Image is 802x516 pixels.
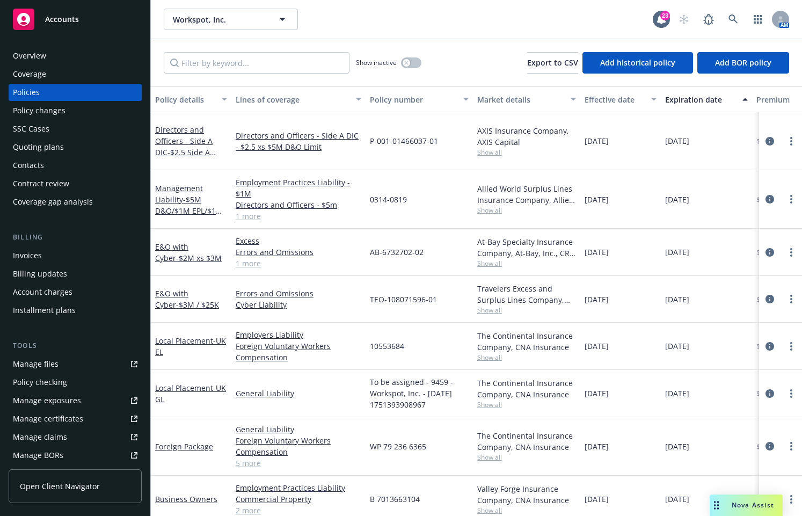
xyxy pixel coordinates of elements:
div: Contacts [13,157,44,174]
a: circleInformation [763,340,776,353]
div: Manage BORs [13,447,63,464]
span: Workspot, Inc. [173,14,266,25]
span: WP 79 236 6365 [370,441,426,452]
a: circleInformation [763,135,776,148]
a: Local Placement [155,383,226,404]
div: Expiration date [665,94,736,105]
a: Accounts [9,4,142,34]
a: Directors and Officers - Side A DIC - $2.5 xs $5M D&O Limit [236,130,361,152]
a: more [785,293,798,306]
a: Employment Practices Liability - $1M [236,177,361,199]
div: Invoices [13,247,42,264]
a: Manage certificates [9,410,142,427]
a: Management Liability [155,183,223,227]
a: E&O with Cyber [155,288,219,310]
div: Premium [756,94,800,105]
span: Nova Assist [732,500,774,510]
a: Search [723,9,744,30]
a: Local Placement [155,336,226,357]
span: [DATE] [665,441,689,452]
div: Manage exposures [13,392,81,409]
span: Show all [477,506,576,515]
a: circleInformation [763,493,776,506]
div: Tools [9,340,142,351]
span: [DATE] [585,340,609,352]
div: Effective date [585,94,645,105]
span: Export to CSV [527,57,578,68]
button: Export to CSV [527,52,578,74]
div: Billing [9,232,142,243]
span: - $5M D&O/$1M EPL/$1M FID [155,194,223,227]
a: 1 more [236,210,361,222]
span: Show all [477,400,576,409]
div: Policies [13,84,40,101]
a: more [785,193,798,206]
a: Cyber Liability [236,299,361,310]
button: Market details [473,86,580,112]
a: more [785,440,798,453]
div: Market details [477,94,564,105]
span: B 7013663104 [370,493,420,505]
div: Valley Forge Insurance Company, CNA Insurance [477,483,576,506]
a: Quoting plans [9,139,142,156]
a: Policies [9,84,142,101]
span: [DATE] [585,493,609,505]
div: Drag to move [710,495,723,516]
button: Add historical policy [582,52,693,74]
a: Commercial Property [236,493,361,505]
span: [DATE] [585,246,609,258]
a: Manage BORs [9,447,142,464]
button: Add BOR policy [697,52,789,74]
a: more [785,340,798,353]
a: Excess [236,235,361,246]
div: 23 [660,11,670,20]
span: 0314-0819 [370,194,407,205]
span: [DATE] [665,194,689,205]
div: Billing updates [13,265,67,282]
span: - UK GL [155,383,226,404]
a: Start snowing [673,9,695,30]
div: Manage files [13,355,59,373]
span: P-001-01466037-01 [370,135,438,147]
a: Employment Practices Liability [236,482,361,493]
div: SSC Cases [13,120,49,137]
span: [DATE] [585,194,609,205]
a: SSC Cases [9,120,142,137]
a: General Liability [236,424,361,435]
span: Add historical policy [600,57,675,68]
span: AB-6732702-02 [370,246,424,258]
span: To be assigned - 9459 - Workspot, Inc. - [DATE] 1751393908967 [370,376,469,410]
button: Expiration date [661,86,752,112]
button: Effective date [580,86,661,112]
div: Policy changes [13,102,65,119]
a: more [785,246,798,259]
span: [DATE] [585,388,609,399]
a: Installment plans [9,302,142,319]
div: Account charges [13,284,72,301]
span: - $2.5 Side A Excess $5M D&O Binder [155,147,216,180]
div: Quoting plans [13,139,64,156]
a: Account charges [9,284,142,301]
div: The Continental Insurance Company, CNA Insurance [477,430,576,453]
button: Nova Assist [710,495,783,516]
a: Directors and Officers - $5m [236,199,361,210]
div: Policy number [370,94,457,105]
a: circleInformation [763,193,776,206]
a: 2 more [236,505,361,516]
a: Coverage gap analysis [9,193,142,210]
a: circleInformation [763,440,776,453]
a: Policy changes [9,102,142,119]
div: Installment plans [13,302,76,319]
span: Show all [477,148,576,157]
div: The Continental Insurance Company, CNA Insurance [477,330,576,353]
span: 10553684 [370,340,404,352]
span: - UK EL [155,336,226,357]
span: Show all [477,453,576,462]
a: Foreign Voluntary Workers Compensation [236,435,361,457]
a: Overview [9,47,142,64]
div: Coverage gap analysis [13,193,93,210]
button: Lines of coverage [231,86,366,112]
input: Filter by keyword... [164,52,349,74]
a: Contacts [9,157,142,174]
span: [DATE] [665,388,689,399]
